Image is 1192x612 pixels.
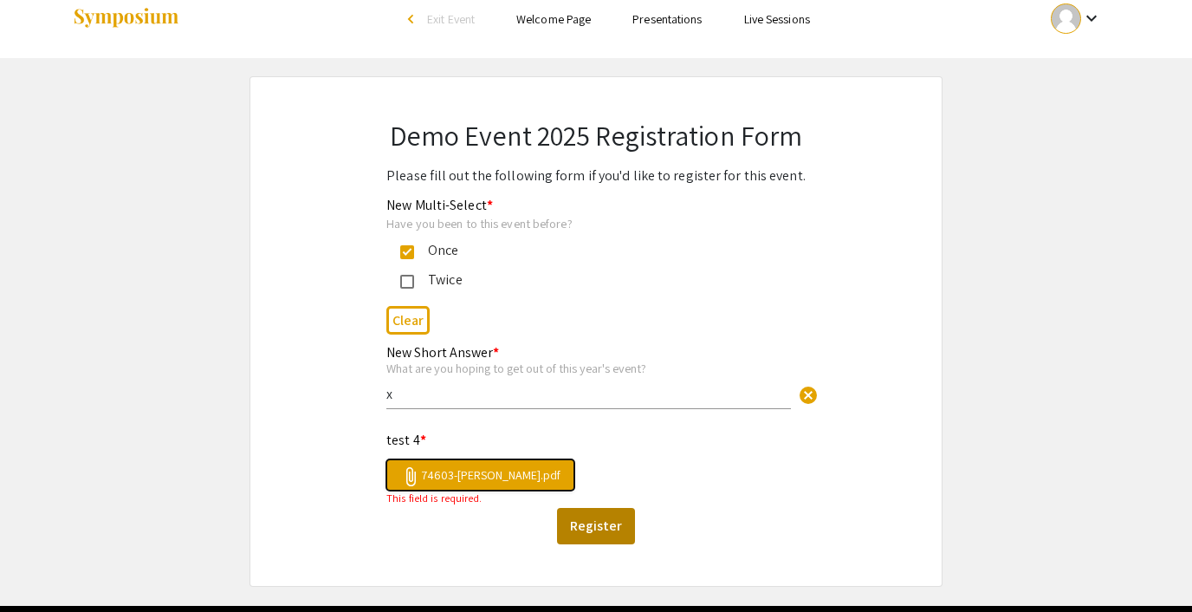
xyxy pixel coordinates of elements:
h2: Demo Event 2025 Registration Form [386,119,806,152]
button: Clear [791,376,826,411]
div: Once [414,240,764,261]
div: What are you hoping to get out of this year's event? [386,361,791,376]
span: 74603-[PERSON_NAME].pdf [400,467,560,483]
button: 74603-[PERSON_NAME].pdf [386,459,574,491]
button: Register [557,508,635,544]
img: Symposium by ForagerOne [72,7,180,30]
mat-label: New Multi-Select [386,196,493,214]
input: Type Here [386,385,791,403]
mat-icon: attach_file [400,466,421,487]
a: Live Sessions [744,11,810,27]
div: arrow_back_ios [408,14,418,24]
mat-icon: Expand account dropdown [1081,8,1102,29]
button: Clear [386,306,430,335]
iframe: Chat [13,534,74,599]
a: Presentations [632,11,702,27]
p: Please fill out the following form if you'd like to register for this event. [386,166,806,186]
span: Exit Event [427,11,475,27]
a: Welcome Page [516,11,591,27]
small: This field is required. [386,491,482,505]
span: cancel [798,385,819,406]
div: Twice [414,270,764,290]
mat-label: New Short Answer [386,343,499,361]
mat-label: test 4 [386,431,426,449]
div: Have you been to this event before? [386,216,778,231]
